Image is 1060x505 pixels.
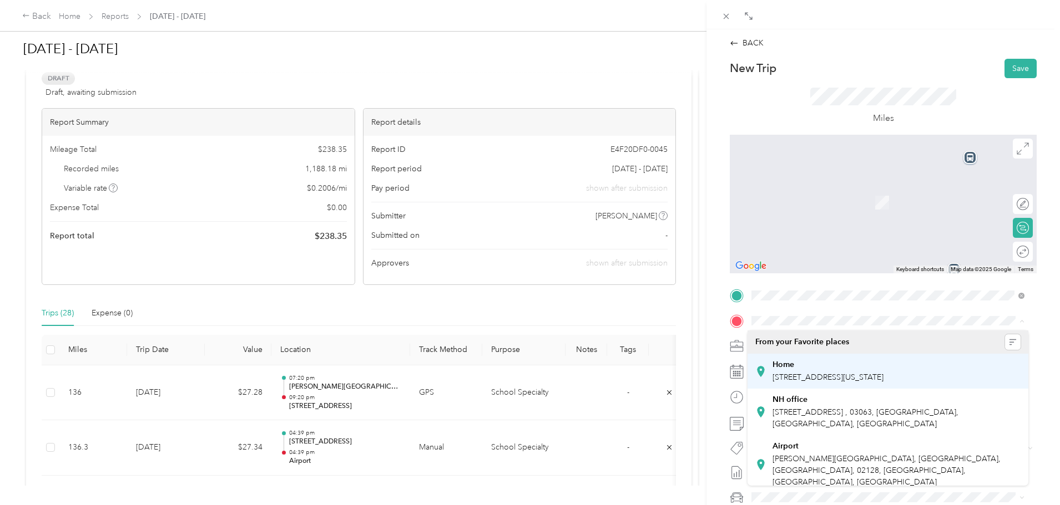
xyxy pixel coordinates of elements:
[1005,59,1037,78] button: Save
[773,407,958,429] span: [STREET_ADDRESS] , 03063, [GEOGRAPHIC_DATA], [GEOGRAPHIC_DATA], [GEOGRAPHIC_DATA]
[873,111,894,125] p: Miles
[1018,266,1033,272] a: Terms (opens in new tab)
[773,454,1001,487] span: [PERSON_NAME][GEOGRAPHIC_DATA], [GEOGRAPHIC_DATA], [GEOGRAPHIC_DATA], 02128, [GEOGRAPHIC_DATA], [...
[730,60,776,76] p: New Trip
[755,337,849,347] span: From your Favorite places
[773,360,794,370] strong: Home
[773,441,799,451] strong: Airport
[998,443,1060,505] iframe: Everlance-gr Chat Button Frame
[773,395,807,405] strong: NH office
[951,266,1011,272] span: Map data ©2025 Google
[896,266,944,273] button: Keyboard shortcuts
[730,37,764,49] div: BACK
[733,259,769,273] img: Google
[733,259,769,273] a: Open this area in Google Maps (opens a new window)
[773,373,884,382] span: [STREET_ADDRESS][US_STATE]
